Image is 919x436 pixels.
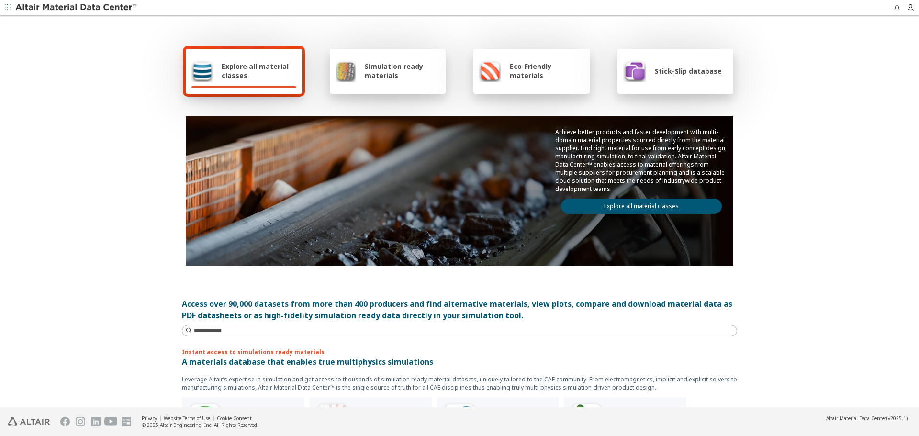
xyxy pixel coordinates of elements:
[191,59,213,82] img: Explore all material classes
[182,348,737,356] p: Instant access to simulations ready materials
[182,298,737,321] div: Access over 90,000 datasets from more than 400 producers and find alternative materials, view plo...
[336,59,356,82] img: Simulation ready materials
[555,128,728,193] p: Achieve better products and faster development with multi-domain material properties sourced dire...
[164,415,210,422] a: Website Terms of Use
[826,415,886,422] span: Altair Material Data Center
[8,417,50,426] img: Altair Engineering
[623,59,646,82] img: Stick-Slip database
[217,415,252,422] a: Cookie Consent
[826,415,908,422] div: (v2025.1)
[15,3,137,12] img: Altair Material Data Center
[365,62,440,80] span: Simulation ready materials
[182,375,737,391] p: Leverage Altair’s expertise in simulation and get access to thousands of simulation ready materia...
[510,62,583,80] span: Eco-Friendly materials
[182,356,737,368] p: A materials database that enables true multiphysics simulations
[655,67,722,76] span: Stick-Slip database
[142,415,157,422] a: Privacy
[222,62,296,80] span: Explore all material classes
[561,199,722,214] a: Explore all material classes
[479,59,501,82] img: Eco-Friendly materials
[142,422,258,428] div: © 2025 Altair Engineering, Inc. All Rights Reserved.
